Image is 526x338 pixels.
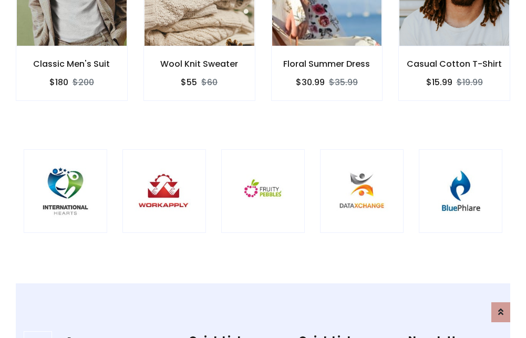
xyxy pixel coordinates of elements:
h6: $55 [181,77,197,87]
h6: Floral Summer Dress [272,59,383,69]
del: $60 [201,76,218,88]
del: $19.99 [457,76,483,88]
h6: $30.99 [296,77,325,87]
h6: Casual Cotton T-Shirt [399,59,510,69]
h6: Wool Knit Sweater [144,59,255,69]
del: $200 [73,76,94,88]
h6: $15.99 [426,77,452,87]
del: $35.99 [329,76,358,88]
h6: $180 [49,77,68,87]
h6: Classic Men's Suit [16,59,127,69]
